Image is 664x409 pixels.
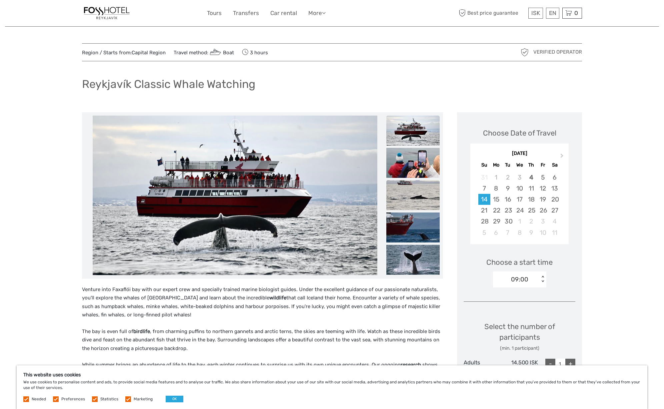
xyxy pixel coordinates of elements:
[545,359,555,369] div: -
[519,47,530,58] img: verified_operator_grey_128.png
[401,362,421,368] strong: research
[464,345,575,352] div: (min. 1 participant)
[525,161,537,170] div: Th
[464,359,501,373] div: Adults
[549,227,560,238] div: Choose Saturday, October 11th, 2025
[478,161,490,170] div: Su
[537,183,549,194] div: Choose Friday, September 12th, 2025
[537,194,549,205] div: Choose Friday, September 19th, 2025
[82,285,443,319] p: Venture into Faxaflói bay with our expert crew and specially trained marine biologist guides. Und...
[174,48,234,57] span: Travel method:
[565,359,575,369] div: +
[490,205,502,216] div: Choose Monday, September 22nd, 2025
[514,172,525,183] div: Not available Wednesday, September 3rd, 2025
[531,10,540,16] span: ISK
[501,359,538,373] div: 14.500 ISK
[17,365,647,409] div: We use cookies to personalise content and ads, to provide social media features and to analyse ou...
[308,8,326,18] a: More
[133,328,150,334] strong: birdlife
[537,205,549,216] div: Choose Friday, September 26th, 2025
[525,216,537,227] div: Choose Thursday, October 2nd, 2025
[537,216,549,227] div: Choose Friday, October 3rd, 2025
[546,8,559,19] div: EN
[514,161,525,170] div: We
[525,194,537,205] div: Choose Thursday, September 18th, 2025
[537,172,549,183] div: Choose Friday, September 5th, 2025
[470,150,569,157] div: [DATE]
[386,180,440,210] img: af85db80b42c4fe2897138f33390769b_slider_thumbnail.jpeg
[514,216,525,227] div: Choose Wednesday, October 1st, 2025
[502,194,514,205] div: Choose Tuesday, September 16th, 2025
[93,116,377,275] img: 7aee5af0ef2b436ab03a672e54ff506b_main_slider.jpeg
[525,227,537,238] div: Choose Thursday, October 9th, 2025
[233,8,259,18] a: Transfers
[166,396,183,402] button: OK
[490,183,502,194] div: Choose Monday, September 8th, 2025
[478,183,490,194] div: Choose Sunday, September 7th, 2025
[490,161,502,170] div: Mo
[82,5,131,21] img: 1357-20722262-a0dc-4fd2-8fc5-b62df901d176_logo_small.jpg
[208,50,234,56] a: Boat
[533,49,582,56] span: Verified Operator
[525,205,537,216] div: Choose Thursday, September 25th, 2025
[514,227,525,238] div: Choose Wednesday, October 8th, 2025
[549,183,560,194] div: Choose Saturday, September 13th, 2025
[100,396,118,402] label: Statistics
[549,205,560,216] div: Choose Saturday, September 27th, 2025
[23,372,641,378] h5: This website uses cookies
[457,8,527,19] span: Best price guarantee
[386,116,440,146] img: 7aee5af0ef2b436ab03a672e54ff506b_slider_thumbnail.jpeg
[269,295,286,301] strong: wildlife
[502,161,514,170] div: Tu
[472,172,566,238] div: month 2025-09
[478,227,490,238] div: Choose Sunday, October 5th, 2025
[490,172,502,183] div: Not available Monday, September 1st, 2025
[82,361,443,378] p: While summer brings an abundance of life to the bay, each winter continues to surprise us with it...
[464,321,575,352] div: Select the number of participants
[490,216,502,227] div: Choose Monday, September 29th, 2025
[270,8,297,18] a: Car rental
[514,194,525,205] div: Choose Wednesday, September 17th, 2025
[549,194,560,205] div: Choose Saturday, September 20th, 2025
[502,172,514,183] div: Not available Tuesday, September 2nd, 2025
[537,161,549,170] div: Fr
[386,212,440,242] img: 15ba41c5c221472397c0596014bbb5b0_slider_thumbnail.jpeg
[386,148,440,178] img: a4e4f68229304a8c94a437cd436454c4_slider_thumbnail.jpeg
[514,205,525,216] div: Choose Wednesday, September 24th, 2025
[502,216,514,227] div: Choose Tuesday, September 30th, 2025
[478,216,490,227] div: Choose Sunday, September 28th, 2025
[82,49,166,56] span: Region / Starts from:
[502,205,514,216] div: Choose Tuesday, September 23rd, 2025
[77,10,85,18] button: Open LiveChat chat widget
[486,257,553,267] span: Choose a start time
[540,276,545,283] div: < >
[490,194,502,205] div: Choose Monday, September 15th, 2025
[132,50,166,56] a: Capital Region
[32,396,46,402] label: Needed
[537,227,549,238] div: Choose Friday, October 10th, 2025
[490,227,502,238] div: Choose Monday, October 6th, 2025
[514,183,525,194] div: Choose Wednesday, September 10th, 2025
[478,205,490,216] div: Choose Sunday, September 21st, 2025
[82,327,443,353] p: The bay is even full of , from charming puffins to northern gannets and arctic terns, the skies a...
[483,128,556,138] div: Choose Date of Travel
[502,183,514,194] div: Choose Tuesday, September 9th, 2025
[134,396,153,402] label: Marketing
[525,172,537,183] div: Choose Thursday, September 4th, 2025
[478,194,490,205] div: Choose Sunday, September 14th, 2025
[549,161,560,170] div: Sa
[557,152,568,163] button: Next Month
[502,227,514,238] div: Choose Tuesday, October 7th, 2025
[242,48,268,57] span: 3 hours
[573,10,579,16] span: 0
[82,77,255,91] h1: Reykjavík Classic Whale Watching
[386,245,440,275] img: 5014699b04624522a2903aa98f2f6c9d_slider_thumbnail.jpeg
[61,396,85,402] label: Preferences
[478,172,490,183] div: Not available Sunday, August 31st, 2025
[549,216,560,227] div: Choose Saturday, October 4th, 2025
[525,183,537,194] div: Choose Thursday, September 11th, 2025
[511,275,528,284] div: 09:00
[549,172,560,183] div: Choose Saturday, September 6th, 2025
[9,12,75,17] p: We're away right now. Please check back later!
[207,8,222,18] a: Tours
